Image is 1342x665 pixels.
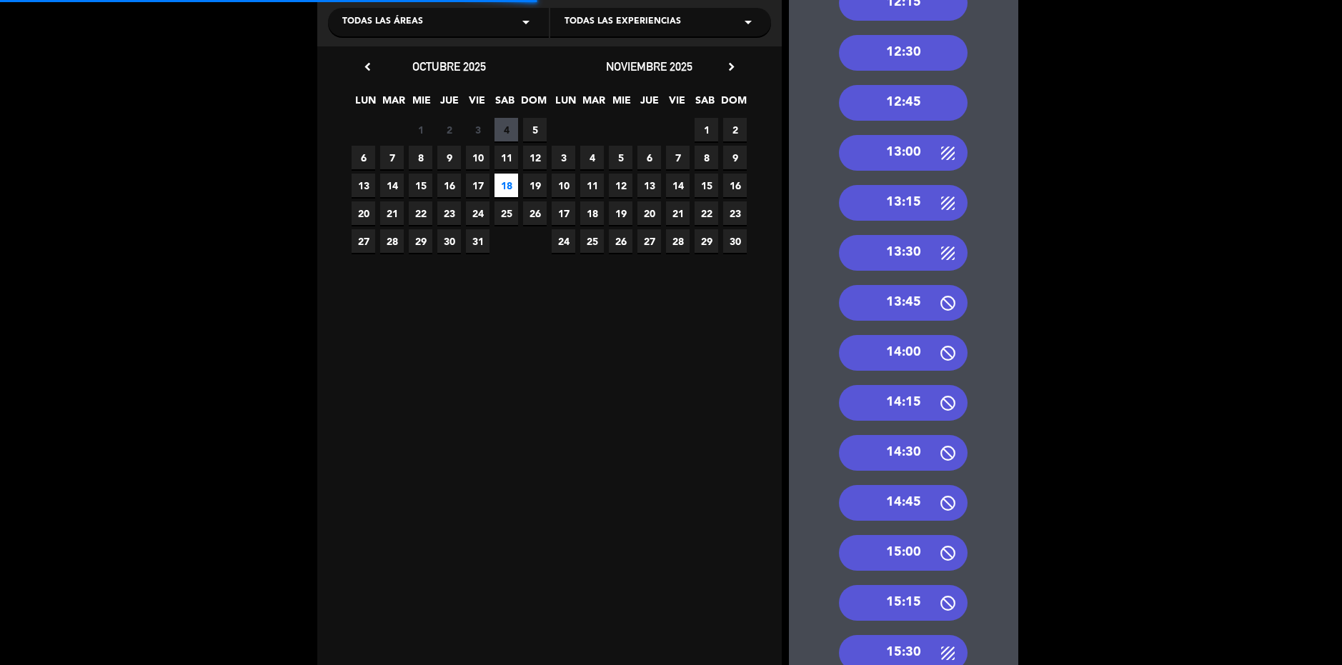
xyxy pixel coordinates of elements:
[666,174,690,197] span: 14
[352,201,375,225] span: 20
[523,201,547,225] span: 26
[409,92,433,116] span: MIE
[637,92,661,116] span: JUE
[695,118,718,141] span: 1
[609,174,632,197] span: 12
[695,201,718,225] span: 22
[693,92,717,116] span: SAB
[352,146,375,169] span: 6
[723,229,747,253] span: 30
[580,229,604,253] span: 25
[521,92,545,116] span: DOM
[839,35,968,71] div: 12:30
[582,92,605,116] span: MAR
[494,201,518,225] span: 25
[380,146,404,169] span: 7
[609,229,632,253] span: 26
[352,174,375,197] span: 13
[839,535,968,571] div: 15:00
[466,174,489,197] span: 17
[493,92,517,116] span: SAB
[523,118,547,141] span: 5
[380,201,404,225] span: 21
[609,146,632,169] span: 5
[839,235,968,271] div: 13:30
[409,118,432,141] span: 1
[723,201,747,225] span: 23
[695,146,718,169] span: 8
[437,174,461,197] span: 16
[437,92,461,116] span: JUE
[723,118,747,141] span: 2
[554,92,577,116] span: LUN
[494,174,518,197] span: 18
[565,15,681,29] span: Todas las experiencias
[437,146,461,169] span: 9
[637,201,661,225] span: 20
[580,174,604,197] span: 11
[666,201,690,225] span: 21
[517,14,535,31] i: arrow_drop_down
[409,229,432,253] span: 29
[666,229,690,253] span: 28
[466,118,489,141] span: 3
[695,174,718,197] span: 15
[466,146,489,169] span: 10
[723,174,747,197] span: 16
[409,174,432,197] span: 15
[409,146,432,169] span: 8
[609,201,632,225] span: 19
[695,229,718,253] span: 29
[352,229,375,253] span: 27
[721,92,745,116] span: DOM
[839,85,968,121] div: 12:45
[606,59,692,74] span: noviembre 2025
[380,229,404,253] span: 28
[839,185,968,221] div: 13:15
[342,15,423,29] span: Todas las áreas
[580,201,604,225] span: 18
[637,174,661,197] span: 13
[552,229,575,253] span: 24
[666,146,690,169] span: 7
[839,385,968,421] div: 14:15
[360,59,375,74] i: chevron_left
[839,135,968,171] div: 13:00
[723,146,747,169] span: 9
[552,146,575,169] span: 3
[437,201,461,225] span: 23
[839,285,968,321] div: 13:45
[839,335,968,371] div: 14:00
[465,92,489,116] span: VIE
[412,59,486,74] span: octubre 2025
[437,118,461,141] span: 2
[637,146,661,169] span: 6
[580,146,604,169] span: 4
[665,92,689,116] span: VIE
[610,92,633,116] span: MIE
[380,174,404,197] span: 14
[409,201,432,225] span: 22
[839,435,968,471] div: 14:30
[523,174,547,197] span: 19
[494,146,518,169] span: 11
[354,92,377,116] span: LUN
[466,201,489,225] span: 24
[724,59,739,74] i: chevron_right
[466,229,489,253] span: 31
[740,14,757,31] i: arrow_drop_down
[552,201,575,225] span: 17
[552,174,575,197] span: 10
[523,146,547,169] span: 12
[839,585,968,621] div: 15:15
[839,485,968,521] div: 14:45
[637,229,661,253] span: 27
[437,229,461,253] span: 30
[382,92,405,116] span: MAR
[494,118,518,141] span: 4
